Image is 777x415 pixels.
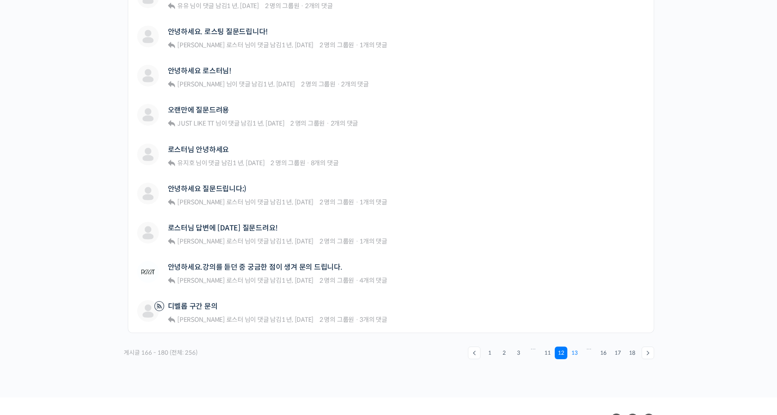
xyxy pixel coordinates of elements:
[541,347,554,359] a: 11
[355,316,359,324] span: ·
[168,185,247,193] a: 안녕하세요 질문드립니다;)
[498,347,511,359] a: 2
[176,237,314,245] span: 님이 댓글 남김
[168,145,229,154] a: 로스터님 안녕하세요
[282,198,314,206] a: 1 년, [DATE]
[282,237,314,245] a: 1 년, [DATE]
[341,80,369,88] span: 2개의 댓글
[176,198,314,206] span: 님이 댓글 남김
[355,237,359,245] span: ·
[168,106,229,114] a: 오랜만에 질문드려용
[326,119,329,127] span: ·
[176,237,243,245] a: [PERSON_NAME] 로스터
[176,2,189,10] a: 유유
[176,41,314,49] span: 님이 댓글 남김
[282,41,314,49] a: 1 년, [DATE]
[282,316,314,324] a: 1 년, [DATE]
[306,159,310,167] span: ·
[626,347,638,359] a: 18
[311,159,339,167] span: 8개의 댓글
[177,276,243,284] span: [PERSON_NAME] 로스터
[176,159,265,167] span: 님이 댓글 남김
[526,347,540,359] span: …
[270,159,305,167] span: 2 명의 그룹원
[359,276,387,284] span: 4개의 댓글
[168,263,342,271] a: 안녕하세요.강의를 듣던 중 궁금한 점이 생겨 문의 드립니다.
[359,198,387,206] span: 1개의 댓글
[512,347,525,359] a: 3
[301,2,304,10] span: ·
[611,347,624,359] a: 17
[359,41,387,49] span: 1개의 댓글
[176,276,243,284] a: [PERSON_NAME] 로스터
[168,224,278,232] a: 로스터님 답변에 [DATE] 질문드려요!
[168,27,268,36] a: 안녕하세요. 로스팅 질문드립니다!
[319,276,354,284] span: 2 명의 그룹원
[176,316,314,324] span: 님이 댓글 남김
[290,119,325,127] span: 2 명의 그룹원
[355,198,359,206] span: ·
[177,159,194,167] span: 유지호
[282,276,314,284] a: 1 년, [DATE]
[227,2,259,10] a: 1 년, [DATE]
[319,41,354,49] span: 2 명의 그룹원
[177,2,189,10] span: 유유
[355,276,359,284] span: ·
[582,347,596,359] span: …
[319,316,354,324] span: 2 명의 그룹원
[233,159,265,167] a: 1 년, [DATE]
[359,316,387,324] span: 3개의 댓글
[177,119,214,127] span: JUST LIKE TT
[3,285,59,308] a: 홈
[263,80,295,88] a: 1 년, [DATE]
[176,316,243,324] a: [PERSON_NAME] 로스터
[176,119,214,127] a: JUST LIKE TT
[252,119,284,127] a: 1 년, [DATE]
[176,41,243,49] a: [PERSON_NAME] 로스터
[123,346,198,359] div: 게시글 166 - 180 (전체: 256)
[177,80,225,88] span: [PERSON_NAME]
[177,237,243,245] span: [PERSON_NAME] 로스터
[176,80,295,88] span: 님이 댓글 남김
[305,2,333,10] span: 2개의 댓글
[28,299,34,306] span: 홈
[642,347,654,359] a: →
[555,347,567,359] span: 12
[177,316,243,324] span: [PERSON_NAME] 로스터
[176,198,243,206] a: [PERSON_NAME] 로스터
[319,198,354,206] span: 2 명의 그룹원
[337,80,340,88] span: ·
[359,237,387,245] span: 1개의 댓글
[177,198,243,206] span: [PERSON_NAME] 로스터
[176,159,194,167] a: 유지호
[59,285,116,308] a: 대화
[319,237,354,245] span: 2 명의 그룹원
[468,347,481,359] a: ←
[177,41,243,49] span: [PERSON_NAME] 로스터
[168,67,231,75] a: 안녕하세요 로스터님!
[265,2,300,10] span: 2 명의 그룹원
[597,347,610,359] a: 16
[301,80,336,88] span: 2 명의 그룹원
[176,2,259,10] span: 님이 댓글 남김
[331,119,359,127] span: 2개의 댓글
[139,299,150,306] span: 설정
[176,119,284,127] span: 님이 댓글 남김
[176,276,314,284] span: 님이 댓글 남김
[355,41,359,49] span: ·
[168,302,218,311] a: 디벨롭 구간 문의
[568,347,581,359] a: 13
[116,285,173,308] a: 설정
[176,80,225,88] a: [PERSON_NAME]
[82,299,93,307] span: 대화
[484,347,496,359] a: 1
